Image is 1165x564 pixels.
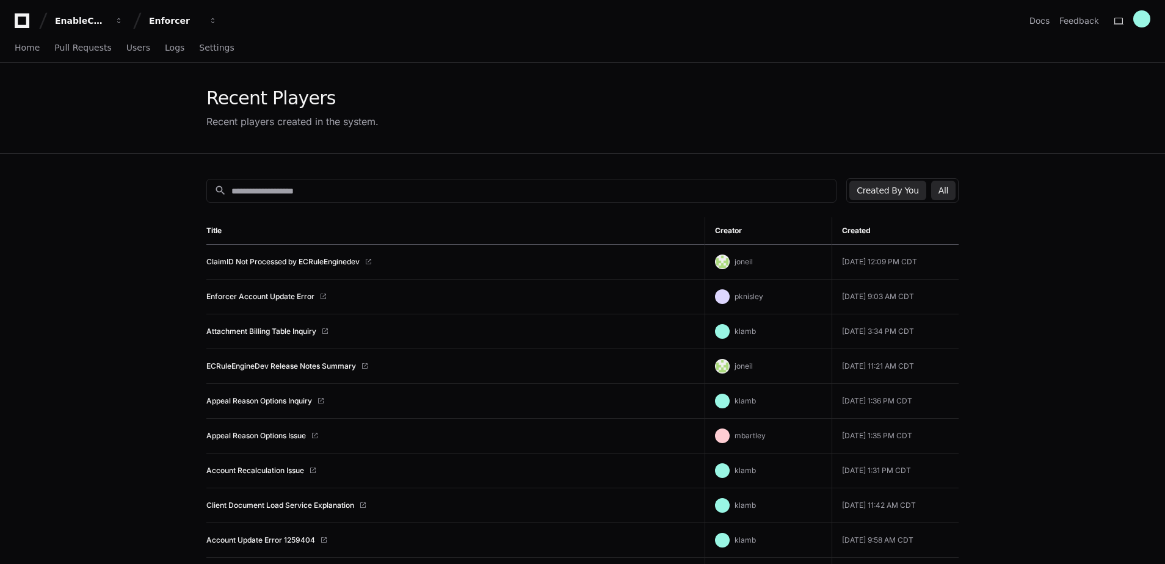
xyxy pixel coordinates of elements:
span: klamb [735,396,756,405]
a: ECRuleEngineDev Release Notes Summary [206,361,356,371]
a: Settings [199,34,234,62]
th: Created [832,217,959,245]
span: Settings [199,44,234,51]
th: Creator [705,217,832,245]
a: Pull Requests [54,34,111,62]
button: Enforcer [144,10,222,32]
img: 181785292 [715,359,730,374]
a: Client Document Load Service Explanation [206,501,354,510]
span: mbartley [735,431,766,440]
span: klamb [735,327,756,336]
td: [DATE] 9:03 AM CDT [832,280,959,314]
td: [DATE] 12:09 PM CDT [832,245,959,280]
div: Recent Players [206,87,379,109]
div: Recent players created in the system. [206,114,379,129]
span: klamb [735,535,756,544]
span: Logs [165,44,184,51]
button: Feedback [1059,15,1099,27]
td: [DATE] 3:34 PM CDT [832,314,959,349]
td: [DATE] 1:36 PM CDT [832,384,959,419]
span: Users [126,44,150,51]
a: ClaimID Not Processed by ECRuleEnginedev [206,257,360,267]
button: Created By You [849,181,926,200]
span: joneil [735,257,753,266]
img: 181785292 [715,255,730,269]
span: pknisley [735,292,763,301]
td: [DATE] 11:42 AM CDT [832,488,959,523]
a: Account Update Error 1259404 [206,535,315,545]
span: Pull Requests [54,44,111,51]
td: [DATE] 11:21 AM CDT [832,349,959,384]
a: Appeal Reason Options Inquiry [206,396,312,406]
button: EnableComp [50,10,128,32]
a: Logs [165,34,184,62]
td: [DATE] 9:58 AM CDT [832,523,959,558]
td: [DATE] 1:35 PM CDT [832,419,959,454]
a: Docs [1029,15,1050,27]
td: [DATE] 1:31 PM CDT [832,454,959,488]
span: Home [15,44,40,51]
th: Title [206,217,705,245]
button: All [931,181,956,200]
span: joneil [735,361,753,371]
a: Attachment Billing Table Inquiry [206,327,316,336]
div: EnableComp [55,15,107,27]
mat-icon: search [214,184,227,197]
a: Enforcer Account Update Error [206,292,314,302]
a: Account Recalculation Issue [206,466,304,475]
a: Users [126,34,150,62]
a: Home [15,34,40,62]
a: Appeal Reason Options Issue [206,431,306,441]
div: Enforcer [149,15,201,27]
span: klamb [735,466,756,475]
span: klamb [735,501,756,510]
